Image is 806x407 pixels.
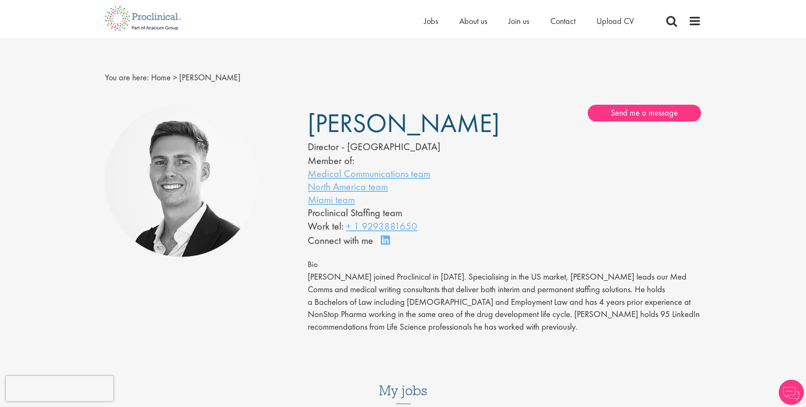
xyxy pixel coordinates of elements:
[105,383,701,398] h3: My jobs
[308,140,479,154] div: Director - [GEOGRAPHIC_DATA]
[308,206,479,219] li: Proclinical Staffing team
[179,72,241,83] span: [PERSON_NAME]
[597,16,634,26] a: Upload CV
[308,180,388,193] a: North America team
[6,376,113,401] iframe: reCAPTCHA
[105,72,149,83] span: You are here:
[105,105,257,257] img: George Watson
[151,72,171,83] a: breadcrumb link
[308,259,318,270] span: Bio
[308,154,354,167] label: Member of:
[346,219,417,233] a: + 1 9293881650
[173,72,177,83] span: >
[308,167,430,180] a: Medical Communications team
[779,380,804,405] img: Chatbot
[550,16,576,26] a: Contact
[424,16,438,26] a: Jobs
[508,16,529,26] a: Join us
[308,219,343,233] span: Work tel:
[308,193,355,206] a: Miami team
[308,106,500,140] span: [PERSON_NAME]
[459,16,487,26] a: About us
[588,105,701,122] a: Send me a message
[308,271,701,333] p: [PERSON_NAME] joined Proclinical in [DATE]. Specialising in the US market, [PERSON_NAME] leads ou...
